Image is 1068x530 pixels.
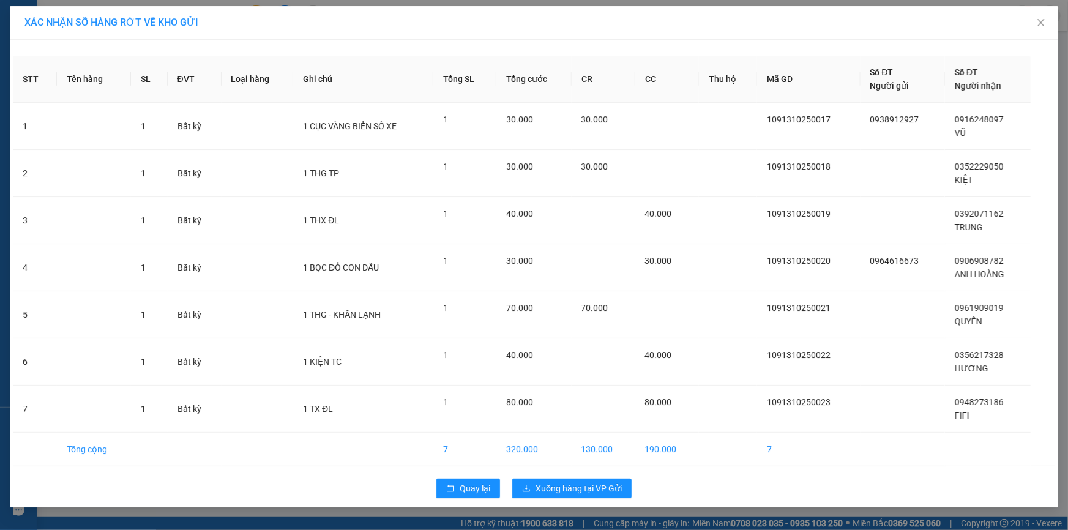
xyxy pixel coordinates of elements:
span: 1 TX ĐL [303,404,333,414]
th: CC [635,56,699,103]
th: Tên hàng [57,56,131,103]
span: Quay lại [460,482,490,495]
span: 0938912927 [870,114,919,124]
span: environment [70,29,80,39]
span: 30.000 [506,256,533,266]
span: 0352229050 [955,162,1004,171]
span: 80.000 [645,397,672,407]
span: 30.000 [581,162,608,171]
th: ĐVT [168,56,222,103]
span: 1 [141,215,146,225]
span: HƯƠNG [955,364,988,373]
td: Bất kỳ [168,103,222,150]
b: [PERSON_NAME] [70,8,173,23]
td: 5 [13,291,57,338]
span: 1 THG TP [303,168,339,178]
span: 0948273186 [955,397,1004,407]
b: GỬI : 109 QL 13 [6,77,124,97]
td: 320.000 [496,433,572,466]
td: 7 [757,433,860,466]
span: 1 [141,263,146,272]
th: Ghi chú [293,56,433,103]
span: 80.000 [506,397,533,407]
span: 1 [443,114,448,124]
span: 30.000 [581,114,608,124]
span: 40.000 [645,350,672,360]
span: 0916248097 [955,114,1004,124]
span: 30.000 [645,256,672,266]
span: 40.000 [645,209,672,218]
span: rollback [446,484,455,494]
li: 02523854854 [6,42,233,58]
span: Người nhận [955,81,1001,91]
span: KIỆT [955,175,973,185]
td: 6 [13,338,57,386]
td: 1 [13,103,57,150]
span: 30.000 [506,114,533,124]
span: 1091310250022 [767,350,831,360]
span: 1091310250021 [767,303,831,313]
span: 1 [443,303,448,313]
th: Loại hàng [222,56,294,103]
span: 40.000 [506,350,533,360]
span: 1 [141,310,146,319]
span: FIFI [955,411,969,420]
span: Số ĐT [955,67,978,77]
span: XÁC NHẬN SỐ HÀNG RỚT VỀ KHO GỬI [24,17,198,28]
span: 1 CỤC VÀNG BIỂN SỐ XE [303,121,397,131]
td: Bất kỳ [168,338,222,386]
span: download [522,484,531,494]
span: 30.000 [506,162,533,171]
span: 1 [443,162,448,171]
span: 1091310250023 [767,397,831,407]
td: Tổng cộng [57,433,131,466]
td: Bất kỳ [168,197,222,244]
span: 1 [443,256,448,266]
td: 7 [13,386,57,433]
img: logo.jpg [6,6,67,67]
span: QUYÊN [955,316,982,326]
span: phone [70,45,80,54]
td: 130.000 [572,433,635,466]
button: downloadXuống hàng tại VP Gửi [512,479,632,498]
th: Mã GD [757,56,860,103]
td: Bất kỳ [168,150,222,197]
span: 1 THG - KHĂN LẠNH [303,310,381,319]
span: 70.000 [506,303,533,313]
li: 01 [PERSON_NAME] [6,27,233,42]
span: TRUNG [955,222,983,232]
span: 0906908782 [955,256,1004,266]
span: 0356217328 [955,350,1004,360]
td: Bất kỳ [168,386,222,433]
th: Thu hộ [699,56,757,103]
th: STT [13,56,57,103]
span: 40.000 [506,209,533,218]
th: Tổng SL [433,56,496,103]
span: 0964616673 [870,256,919,266]
td: Bất kỳ [168,291,222,338]
button: rollbackQuay lại [436,479,500,498]
button: Close [1024,6,1058,40]
span: Người gửi [870,81,909,91]
span: 1 [443,350,448,360]
span: 1 [141,121,146,131]
span: 1 [141,168,146,178]
span: 1091310250020 [767,256,831,266]
td: 2 [13,150,57,197]
span: 0392071162 [955,209,1004,218]
td: 7 [433,433,496,466]
td: 3 [13,197,57,244]
span: 1091310250019 [767,209,831,218]
span: 0961909019 [955,303,1004,313]
span: 1091310250017 [767,114,831,124]
span: 1 KIỆN TC [303,357,342,367]
td: 190.000 [635,433,699,466]
span: 1 [141,404,146,414]
td: Bất kỳ [168,244,222,291]
th: CR [572,56,635,103]
span: 1091310250018 [767,162,831,171]
span: 1 [443,209,448,218]
th: Tổng cước [496,56,572,103]
span: 70.000 [581,303,608,313]
span: VŨ [955,128,966,138]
